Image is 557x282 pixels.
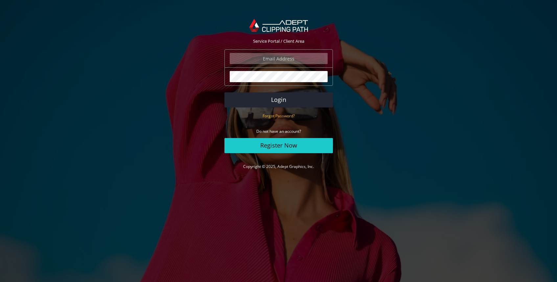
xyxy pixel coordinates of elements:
[230,53,328,64] input: Email Address
[224,92,333,107] button: Login
[253,38,304,44] span: Service Portal / Client Area
[249,19,308,32] img: Adept Graphics
[224,138,333,153] a: Register Now
[243,164,314,169] a: Copyright © 2025, Adept Graphics, Inc.
[256,129,301,134] small: Do not have an account?
[263,113,295,119] a: Forgot Password?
